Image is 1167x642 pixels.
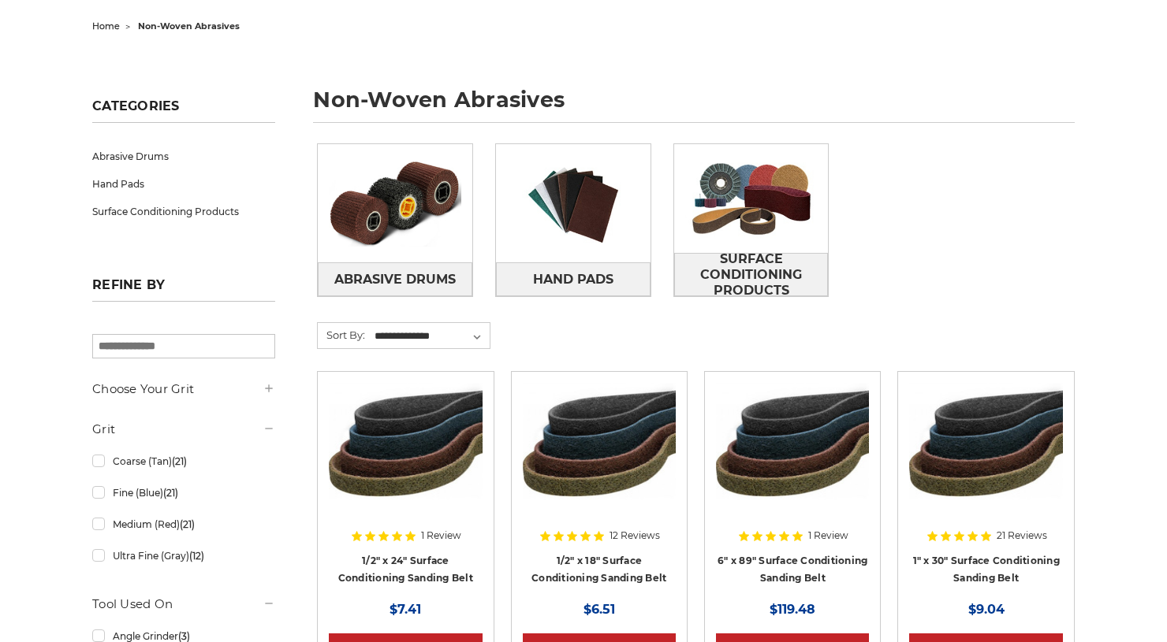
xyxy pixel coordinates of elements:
[313,89,1075,123] h1: non-woven abrasives
[523,383,676,509] img: Surface Conditioning Sanding Belts
[716,383,869,509] img: 6"x89" Surface Conditioning Sanding Belts
[92,170,275,198] a: Hand Pads
[318,323,365,347] label: Sort By:
[329,383,482,584] a: Surface Conditioning Sanding Belts
[138,20,240,32] span: non-woven abrasives
[189,550,204,562] span: (12)
[92,542,275,570] a: Ultra Fine (Gray)
[92,595,275,614] h5: Tool Used On
[180,518,195,530] span: (21)
[329,383,482,509] img: Surface Conditioning Sanding Belts
[318,262,472,296] a: Abrasive Drums
[523,383,676,584] a: Surface Conditioning Sanding Belts
[909,383,1062,584] a: 1"x30" Surface Conditioning Sanding Belts
[172,455,187,467] span: (21)
[674,253,829,296] a: Surface Conditioning Products
[674,144,829,253] img: Surface Conditioning Products
[92,20,120,32] a: home
[496,149,651,258] img: Hand Pads
[92,277,275,302] h5: Refine by
[372,325,490,348] select: Sort By:
[92,420,275,439] h5: Grit
[770,602,815,617] span: $119.48
[92,198,275,225] a: Surface Conditioning Products
[390,602,421,617] span: $7.41
[92,447,275,475] a: Coarse (Tan)
[496,262,651,296] a: Hand Pads
[334,266,456,293] span: Abrasive Drums
[716,383,869,584] a: 6"x89" Surface Conditioning Sanding Belts
[92,380,275,399] h5: Choose Your Grit
[583,602,615,617] span: $6.51
[318,149,472,258] img: Abrasive Drums
[92,98,275,123] h5: Categories
[909,383,1062,509] img: 1"x30" Surface Conditioning Sanding Belts
[92,510,275,538] a: Medium (Red)
[675,246,828,304] span: Surface Conditioning Products
[968,602,1005,617] span: $9.04
[92,143,275,170] a: Abrasive Drums
[178,630,190,642] span: (3)
[533,266,613,293] span: Hand Pads
[163,487,178,499] span: (21)
[92,479,275,507] a: Fine (Blue)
